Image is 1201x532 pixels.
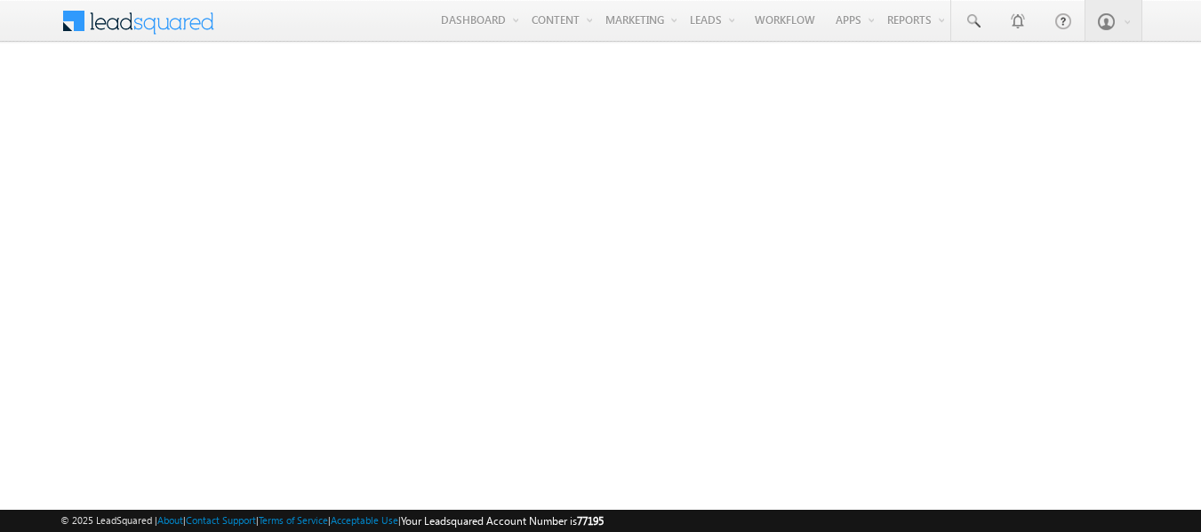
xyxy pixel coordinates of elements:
a: About [157,514,183,526]
a: Terms of Service [259,514,328,526]
span: Your Leadsquared Account Number is [401,514,604,528]
a: Acceptable Use [331,514,398,526]
span: 77195 [577,514,604,528]
a: Contact Support [186,514,256,526]
span: © 2025 LeadSquared | | | | | [60,512,604,529]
